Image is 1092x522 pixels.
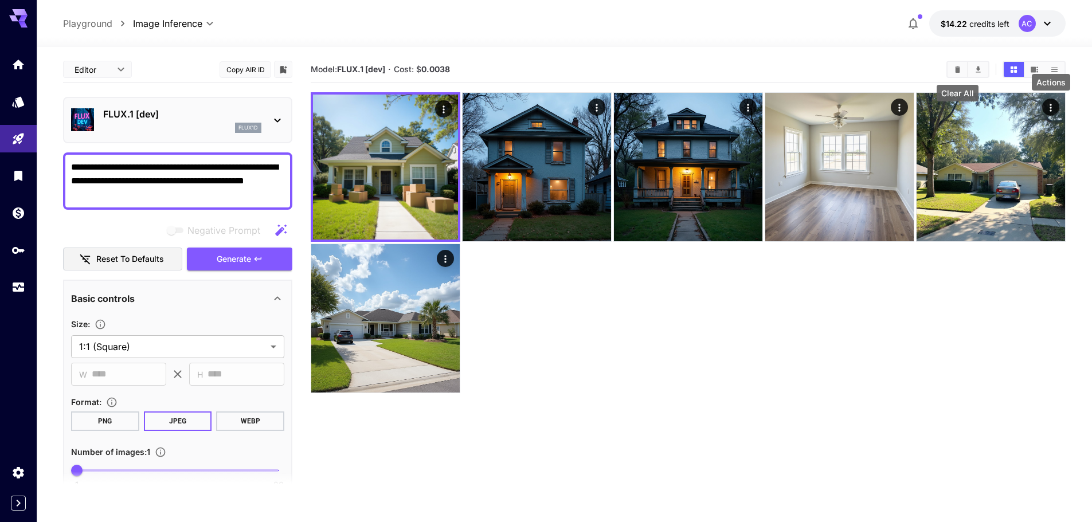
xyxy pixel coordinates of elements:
div: Wallet [11,206,25,220]
span: $14.22 [941,19,969,29]
button: Generate [187,248,292,271]
b: FLUX.1 [dev] [337,64,385,74]
div: Playground [11,132,25,146]
div: Actions [1032,74,1070,91]
div: Actions [437,250,454,267]
div: Models [11,95,25,109]
span: W [79,368,87,381]
img: 2Q== [614,93,762,241]
img: 9k= [313,95,458,240]
p: Basic controls [71,292,135,305]
span: Format : [71,397,101,407]
img: 9k= [765,93,914,241]
div: Actions [435,100,452,117]
div: Actions [1042,99,1059,116]
img: 9k= [311,244,460,393]
span: H [197,368,203,381]
span: credits left [969,19,1009,29]
button: Download All [968,62,988,77]
p: · [388,62,391,76]
button: Choose the file format for the output image. [101,397,122,408]
div: Show media in grid viewShow media in video viewShow media in list view [1003,61,1066,78]
div: Settings [11,465,25,480]
img: 2Q== [463,93,611,241]
button: Add to library [278,62,288,76]
div: Usage [11,280,25,295]
div: Clear AllDownload All [946,61,989,78]
div: Basic controls [71,285,284,312]
button: $14.22282AC [929,10,1066,37]
span: Negative prompts are not compatible with the selected model. [165,223,269,237]
button: Adjust the dimensions of the generated image by specifying its width and height in pixels, or sel... [90,319,111,330]
div: Actions [739,99,757,116]
span: Cost: $ [394,64,450,74]
div: $14.22282 [941,18,1009,30]
button: Copy AIR ID [220,61,271,78]
button: JPEG [144,411,212,431]
span: Generate [217,252,251,266]
button: WEBP [216,411,284,431]
span: Size : [71,319,90,329]
span: Number of images : 1 [71,447,150,457]
nav: breadcrumb [63,17,133,30]
button: Clear All [948,62,968,77]
span: Model: [311,64,385,74]
span: Editor [75,64,110,76]
p: flux1d [238,124,258,132]
a: Playground [63,17,112,30]
button: Reset to defaults [63,248,182,271]
button: Specify how many images to generate in a single request. Each image generation will be charged se... [150,446,171,458]
div: AC [1019,15,1036,32]
div: API Keys [11,243,25,257]
div: Clear All [937,85,979,101]
div: Home [11,57,25,72]
div: Library [11,168,25,183]
span: Negative Prompt [187,223,260,237]
button: Show media in list view [1044,62,1064,77]
div: Actions [891,99,908,116]
button: Show media in video view [1024,62,1044,77]
button: Show media in grid view [1004,62,1024,77]
b: 0.0038 [421,64,450,74]
div: Actions [588,99,605,116]
p: FLUX.1 [dev] [103,107,261,121]
button: PNG [71,411,139,431]
span: Image Inference [133,17,202,30]
button: Expand sidebar [11,496,26,511]
div: FLUX.1 [dev]flux1d [71,103,284,138]
span: 1:1 (Square) [79,340,266,354]
img: Z [917,93,1065,241]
